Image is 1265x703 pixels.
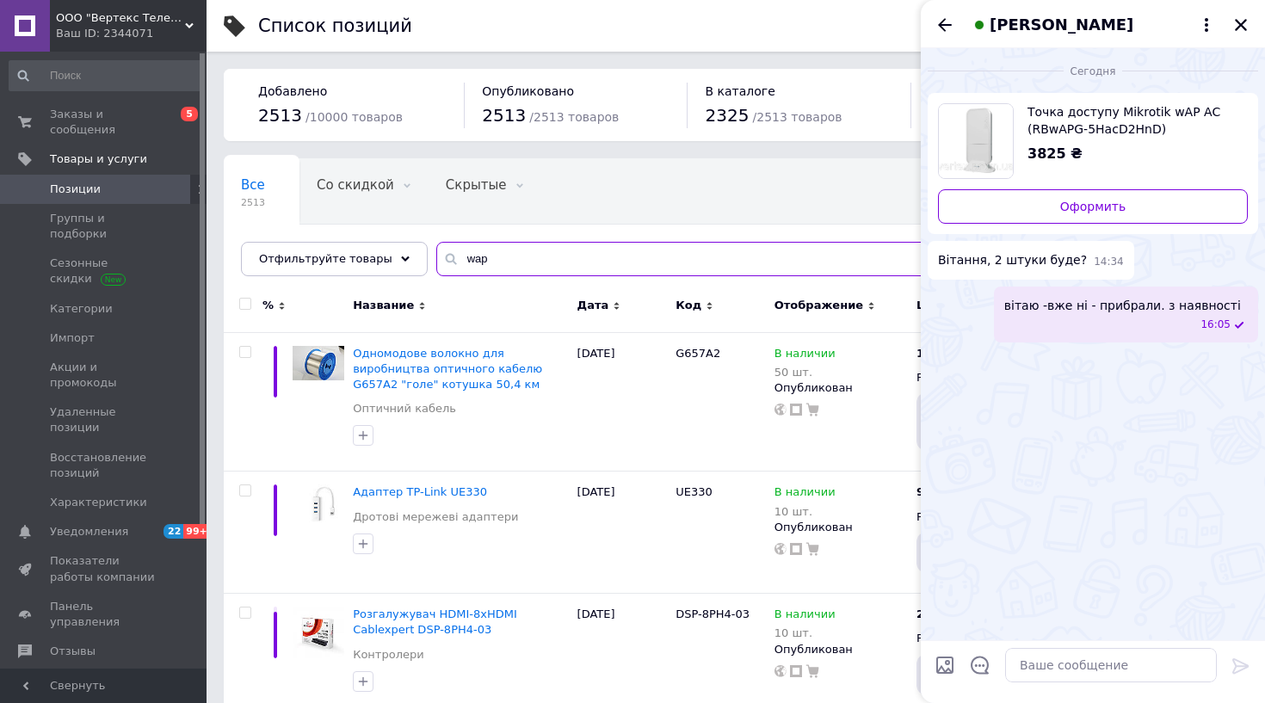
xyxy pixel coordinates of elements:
button: [PERSON_NAME] [969,14,1217,36]
div: ₴ [916,607,964,622]
span: Опубликовано [482,84,574,98]
span: Отфильтруйте товары [259,252,392,265]
a: Оптичний кабель [353,401,456,416]
div: 50 шт. [774,366,836,379]
div: Розница [916,631,1012,646]
button: Закрыть [1231,15,1251,35]
span: / 2513 товаров [753,110,842,124]
a: Посмотреть товар [938,103,1248,179]
span: 2513 [258,105,302,126]
a: Оформить [938,189,1248,224]
span: вітаю -вже ні - прибрали. з наявності [1004,297,1241,314]
span: DSP-8PH4-03 [676,607,750,620]
button: Открыть шаблоны ответов [969,654,991,676]
input: Поиск [9,60,203,91]
span: Сегодня [1064,65,1123,79]
span: 2513 [482,105,526,126]
span: Восстановление позиций [50,450,159,481]
div: [DATE] [573,332,672,472]
span: Категории [50,301,113,317]
span: Позиции [50,182,101,197]
div: Список позиций [258,17,412,35]
span: В наличии [774,347,836,365]
input: Поиск по названию позиции, артикулу и поисковым запросам [436,242,1231,276]
span: Товары и услуги [50,151,147,167]
div: 10 шт. [774,626,836,639]
span: Опубликованные [241,243,358,258]
span: 2325 [705,105,749,126]
span: Добавлено [258,84,327,98]
span: Характеристики [50,495,147,510]
span: Заказы и сообщения [50,107,159,138]
span: 14:34 12.08.2025 [1094,255,1124,269]
b: 999 [916,485,940,498]
a: Адаптер TP-Link UE330 [353,485,487,498]
span: 22 [164,524,183,539]
div: Розница [916,509,1012,525]
span: G657A2 [676,347,720,360]
a: Розгалужувач HDMI-8xHDMI Cablexpert DSP-8PH4-03 [353,607,517,636]
span: Название [353,298,414,313]
span: Со скидкой [317,177,394,193]
div: 12.08.2025 [928,62,1258,79]
span: UE330 [676,485,713,498]
div: Розница [916,370,1012,385]
span: ООО "Вертекс Телеком" [56,10,185,26]
span: Вітання, 2 штуки буде? [938,251,1087,269]
span: Удаленные позиции [50,404,159,435]
a: Дротові мережеві адаптери [353,509,518,525]
div: ₴ [916,346,972,361]
span: Код [676,298,701,313]
span: 16:05 12.08.2025 [1200,318,1231,332]
span: 99+ [183,524,212,539]
img: Адаптер TP-Link UE330 [293,484,344,523]
span: В каталоге [705,84,774,98]
span: Акции и промокоды [50,360,159,391]
span: Скрытые [446,177,507,193]
span: / 2513 товаров [529,110,619,124]
span: В наличии [774,485,836,503]
span: Все [241,177,265,193]
a: Контролери [353,647,423,663]
a: Одномодове волокно для виробництва оптичного кабелю G657A2 "голе" котушка 50,4 км [353,347,542,391]
span: Дата [577,298,609,313]
span: 5 [181,107,198,121]
span: Отзывы [50,644,96,659]
b: 2 999 [916,607,952,620]
span: % [262,298,274,313]
span: Импорт [50,330,95,346]
span: Уведомления [50,524,128,540]
span: Цена [916,298,950,313]
span: Показатели работы компании [50,553,159,584]
span: Отображение [774,298,863,313]
span: Точка доступу Mikrotik wAP AC (RBwAPG-5HacD2HnD) [1027,103,1234,138]
div: Ваш ID: 2344071 [56,26,207,41]
span: Панель управления [50,599,159,630]
b: 16 500 [916,347,960,360]
img: 6085545358_w700_h500_tochka-dostupu-mikrotik.jpg [939,104,1013,178]
span: 2513 [241,196,265,209]
div: Опубликован [774,380,908,396]
span: [PERSON_NAME] [990,14,1133,36]
div: 10 шт. [774,505,836,518]
span: / 10000 товаров [305,110,403,124]
span: Сезонные скидки [50,256,159,287]
div: Опубликован [774,642,908,657]
div: Опубликован [774,520,908,535]
span: В наличии [774,607,836,626]
span: Группы и подборки [50,211,159,242]
button: Назад [935,15,955,35]
span: 3825 ₴ [1027,145,1083,162]
img: Розгалужувач HDMI-8xHDMI Cablexpert DSP-8PH4-03 [293,607,344,658]
div: ₴ [916,484,952,500]
img: Одномодове волокно для виробництва оптичного кабелю G657A2 "голе" котушка 50,4 км [293,346,344,381]
div: [DATE] [573,472,672,594]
